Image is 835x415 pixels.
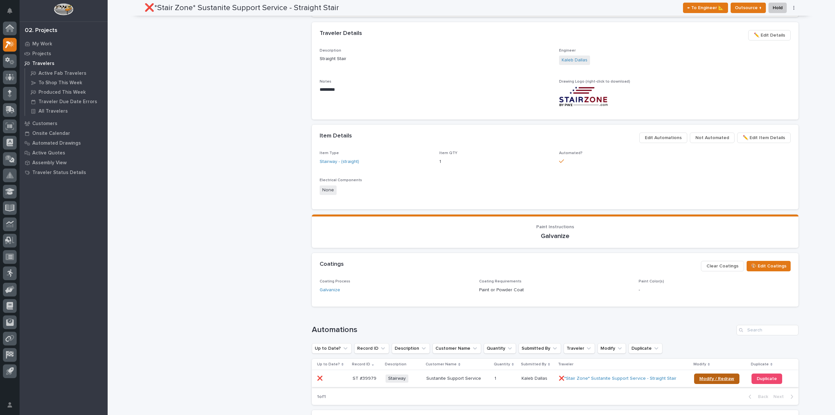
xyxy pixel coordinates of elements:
[320,279,350,283] span: Coating Process
[320,151,339,155] span: Item Type
[38,80,82,86] p: To Shop This Week
[433,343,481,354] button: Customer Name
[564,343,595,354] button: Traveler
[20,138,108,148] a: Automated Drawings
[392,343,430,354] button: Description
[736,325,798,335] div: Search
[32,41,52,47] p: My Work
[312,389,331,405] p: 1 of 1
[773,4,782,12] span: Hold
[38,99,97,105] p: Traveler Due Date Errors
[320,178,362,182] span: Electrical Components
[354,343,389,354] button: Record ID
[320,30,362,37] h2: Traveler Details
[751,374,782,384] a: Duplicate
[768,3,787,13] button: Hold
[25,78,108,87] a: To Shop This Week
[320,287,340,294] a: Galvanize
[639,287,790,294] p: -
[522,375,549,381] p: Kaleb Dallas
[32,140,81,146] p: Automated Drawings
[439,151,457,155] span: Item QTY
[731,3,766,13] button: Outsource ↑
[32,160,67,166] p: Assembly View
[25,106,108,116] a: All Travelers
[25,97,108,106] a: Traveler Due Date Errors
[521,361,546,368] p: Submitted By
[20,58,108,68] a: Travelers
[32,131,70,136] p: Onsite Calendar
[706,262,738,270] span: Clear Coatings
[25,88,108,97] a: Produced This Week
[743,134,785,142] span: ✏️ Edit Item Details
[385,361,406,368] p: Description
[773,394,788,400] span: Next
[771,394,798,400] button: Next
[20,158,108,168] a: Assembly View
[25,27,57,34] div: 02. Projects
[479,279,522,283] span: Coating Requirements
[20,49,108,58] a: Projects
[320,232,791,240] p: Galvanize
[317,375,324,381] p: ❌
[683,3,728,13] button: ← To Engineer 📐
[320,261,344,268] h2: Coatings
[353,375,378,381] p: ST #39979
[32,51,51,57] p: Projects
[645,134,682,142] span: Edit Automations
[54,3,73,15] img: Workspace Logo
[519,343,561,354] button: Submitted By
[20,128,108,138] a: Onsite Calendar
[694,374,739,384] a: Modify / Redraw
[20,39,108,49] a: My Work
[494,361,510,368] p: Quantity
[559,376,676,381] a: ❌*Stair Zone* Sustanite Support Service - Straight Stair
[144,3,339,13] h2: ❌*Stair Zone* Sustanite Support Service - Straight Stair
[32,170,86,176] p: Traveler Status Details
[479,287,631,294] p: Paint or Powder Coat
[20,148,108,158] a: Active Quotes
[747,261,791,271] button: 🎨 Edit Coatings
[701,261,744,271] button: Clear Coatings
[439,158,551,165] p: 1
[639,133,687,143] button: Edit Automations
[639,279,664,283] span: Paint Color(s)
[20,168,108,177] a: Traveler Status Details
[536,225,574,229] span: Paint Instructions
[484,343,516,354] button: Quantity
[559,80,630,84] span: Drawing Logo (right-click to download)
[320,56,551,62] p: Straight Stair
[426,361,457,368] p: Customer Name
[320,49,341,53] span: Description
[38,89,86,95] p: Produced This Week
[386,375,408,383] span: Stairway
[751,262,786,270] span: 🎨 Edit Coatings
[25,69,108,78] a: Active Fab Travelers
[743,394,771,400] button: Back
[735,4,762,12] span: Outsource ↑
[20,119,108,128] a: Customers
[320,158,359,165] a: Stairway - (straight)
[757,376,777,381] span: Duplicate
[737,133,791,143] button: ✏️ Edit Item Details
[754,394,768,400] span: Back
[32,150,65,156] p: Active Quotes
[562,57,587,64] a: Kaleb Dallas
[38,71,86,76] p: Active Fab Travelers
[8,8,17,18] div: Notifications
[629,343,662,354] button: Duplicate
[320,80,331,84] span: Notes
[754,31,785,39] span: ✏️ Edit Details
[687,4,724,12] span: ← To Engineer 📐
[699,376,734,381] span: Modify / Redraw
[312,370,798,387] tr: ❌❌ ST #39979ST #39979 StairwaySustanite Support ServiceSustanite Support Service 11 Kaleb DallasK...
[559,151,583,155] span: Automated?
[751,361,769,368] p: Duplicate
[693,361,706,368] p: Modify
[559,49,576,53] span: Engineer
[312,343,352,354] button: Up to Date?
[558,361,573,368] p: Traveler
[32,61,54,67] p: Travelers
[3,4,17,18] button: Notifications
[320,133,352,140] h2: Item Details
